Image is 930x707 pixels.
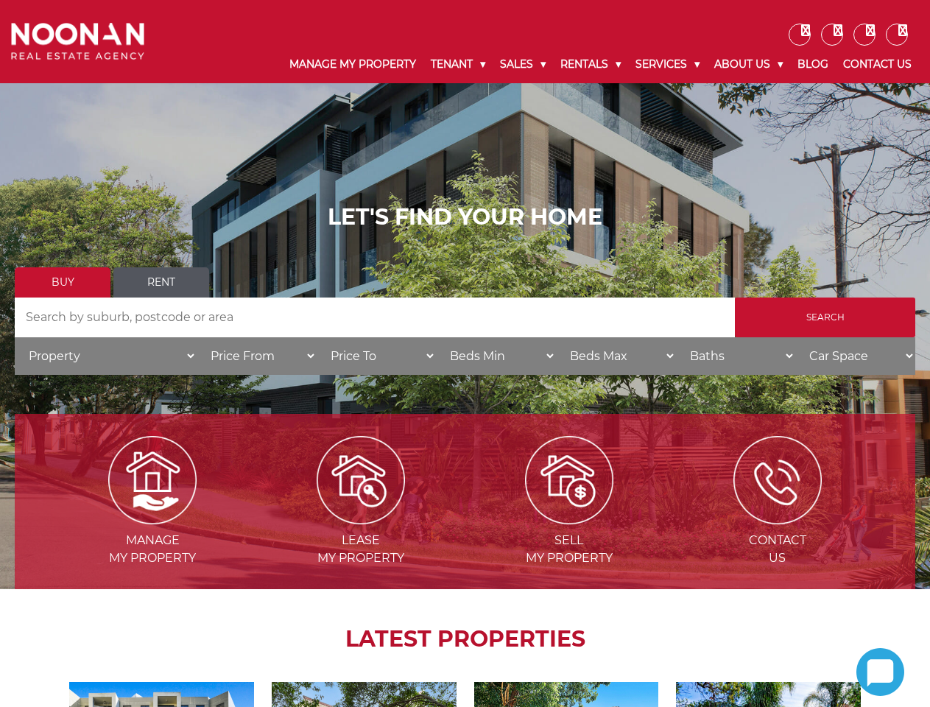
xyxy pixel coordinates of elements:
a: Sell my property Sellmy Property [467,472,672,565]
img: Noonan Real Estate Agency [11,23,144,60]
input: Search by suburb, postcode or area [15,298,735,337]
a: Lease my property Leasemy Property [258,472,464,565]
span: Manage my Property [50,532,256,567]
a: Manage my Property Managemy Property [50,472,256,565]
h1: LET'S FIND YOUR HOME [15,204,915,231]
a: ICONS ContactUs [674,472,880,565]
img: Manage my Property [108,436,197,524]
img: Sell my property [525,436,613,524]
a: Rentals [553,46,628,83]
a: Blog [790,46,836,83]
img: ICONS [733,436,822,524]
a: Sales [493,46,553,83]
a: Services [628,46,707,83]
input: Search [735,298,915,337]
a: About Us [707,46,790,83]
a: Contact Us [836,46,919,83]
span: Sell my Property [467,532,672,567]
img: Lease my property [317,436,405,524]
h2: LATEST PROPERTIES [52,626,878,653]
span: Lease my Property [258,532,464,567]
a: Buy [15,267,110,298]
a: Manage My Property [282,46,423,83]
a: Tenant [423,46,493,83]
span: Contact Us [674,532,880,567]
a: Rent [113,267,209,298]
